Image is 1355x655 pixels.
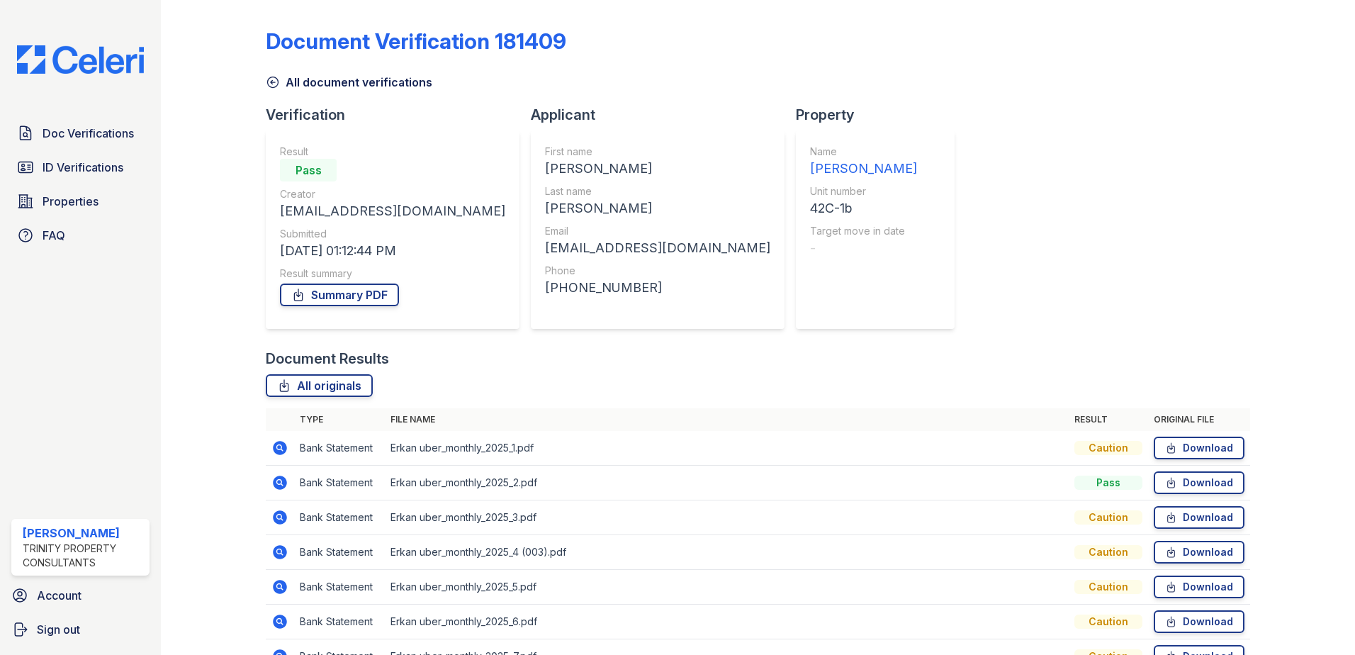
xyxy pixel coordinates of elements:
a: FAQ [11,221,150,250]
td: Bank Statement [294,570,385,605]
div: Unit number [810,184,917,198]
div: Result [280,145,505,159]
a: Download [1154,610,1244,633]
span: Sign out [37,621,80,638]
span: Account [37,587,81,604]
div: [PHONE_NUMBER] [545,278,770,298]
div: Result summary [280,267,505,281]
div: Name [810,145,917,159]
a: Account [6,581,155,610]
div: [PERSON_NAME] [23,525,144,542]
a: Summary PDF [280,284,399,306]
div: Caution [1074,615,1142,629]
div: [EMAIL_ADDRESS][DOMAIN_NAME] [545,238,770,258]
div: First name [545,145,770,159]
div: Phone [545,264,770,278]
td: Erkan uber_monthly_2025_6.pdf [385,605,1069,639]
div: Caution [1074,441,1142,455]
div: Pass [280,159,337,181]
div: Last name [545,184,770,198]
div: Verification [266,105,531,125]
a: ID Verifications [11,153,150,181]
div: Pass [1074,476,1142,490]
div: Email [545,224,770,238]
td: Bank Statement [294,535,385,570]
td: Bank Statement [294,466,385,500]
td: Erkan uber_monthly_2025_5.pdf [385,570,1069,605]
div: [PERSON_NAME] [810,159,917,179]
span: Doc Verifications [43,125,134,142]
div: Submitted [280,227,505,241]
div: Caution [1074,545,1142,559]
a: All originals [266,374,373,397]
th: Original file [1148,408,1250,431]
th: Type [294,408,385,431]
div: Document Results [266,349,389,369]
div: Applicant [531,105,796,125]
a: Download [1154,576,1244,598]
span: Properties [43,193,99,210]
td: Bank Statement [294,500,385,535]
td: Erkan uber_monthly_2025_3.pdf [385,500,1069,535]
a: Properties [11,187,150,215]
div: Target move in date [810,224,917,238]
th: File name [385,408,1069,431]
a: All document verifications [266,74,432,91]
td: Erkan uber_monthly_2025_4 (003).pdf [385,535,1069,570]
div: [EMAIL_ADDRESS][DOMAIN_NAME] [280,201,505,221]
td: Erkan uber_monthly_2025_1.pdf [385,431,1069,466]
div: Caution [1074,580,1142,594]
div: - [810,238,917,258]
span: FAQ [43,227,65,244]
div: 42C-1b [810,198,917,218]
a: Download [1154,541,1244,564]
td: Erkan uber_monthly_2025_2.pdf [385,466,1069,500]
a: Doc Verifications [11,119,150,147]
div: [DATE] 01:12:44 PM [280,241,505,261]
div: Caution [1074,510,1142,525]
a: Download [1154,437,1244,459]
td: Bank Statement [294,431,385,466]
div: Creator [280,187,505,201]
th: Result [1069,408,1148,431]
div: Document Verification 181409 [266,28,566,54]
a: Name [PERSON_NAME] [810,145,917,179]
td: Bank Statement [294,605,385,639]
span: ID Verifications [43,159,123,176]
div: Property [796,105,966,125]
img: CE_Logo_Blue-a8612792a0a2168367f1c8372b55b34899dd931a85d93a1a3d3e32e68fde9ad4.png [6,45,155,74]
a: Download [1154,506,1244,529]
div: [PERSON_NAME] [545,159,770,179]
a: Download [1154,471,1244,494]
div: [PERSON_NAME] [545,198,770,218]
a: Sign out [6,615,155,644]
div: Trinity Property Consultants [23,542,144,570]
